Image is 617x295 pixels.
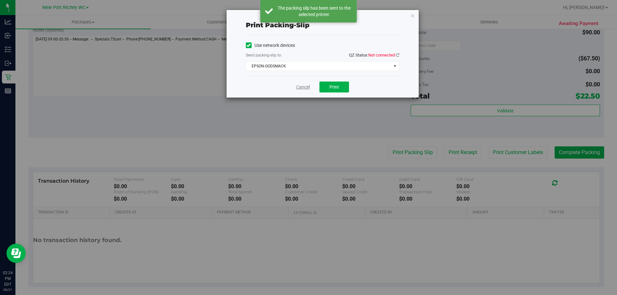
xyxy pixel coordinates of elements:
span: Print packing-slip [246,21,309,29]
span: QZ Status: [349,53,399,57]
button: Print [319,82,349,92]
iframe: Resource center [6,244,26,263]
span: Print [329,84,339,90]
span: Not connected [368,53,395,57]
div: The packing slip has been sent to the selected printer. [276,5,352,18]
label: Use network devices [246,42,295,49]
span: EPSON-GODSMACK [246,62,391,71]
span: select [391,62,399,71]
label: Send packing-slip to: [246,52,282,58]
a: Cancel [296,84,310,91]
